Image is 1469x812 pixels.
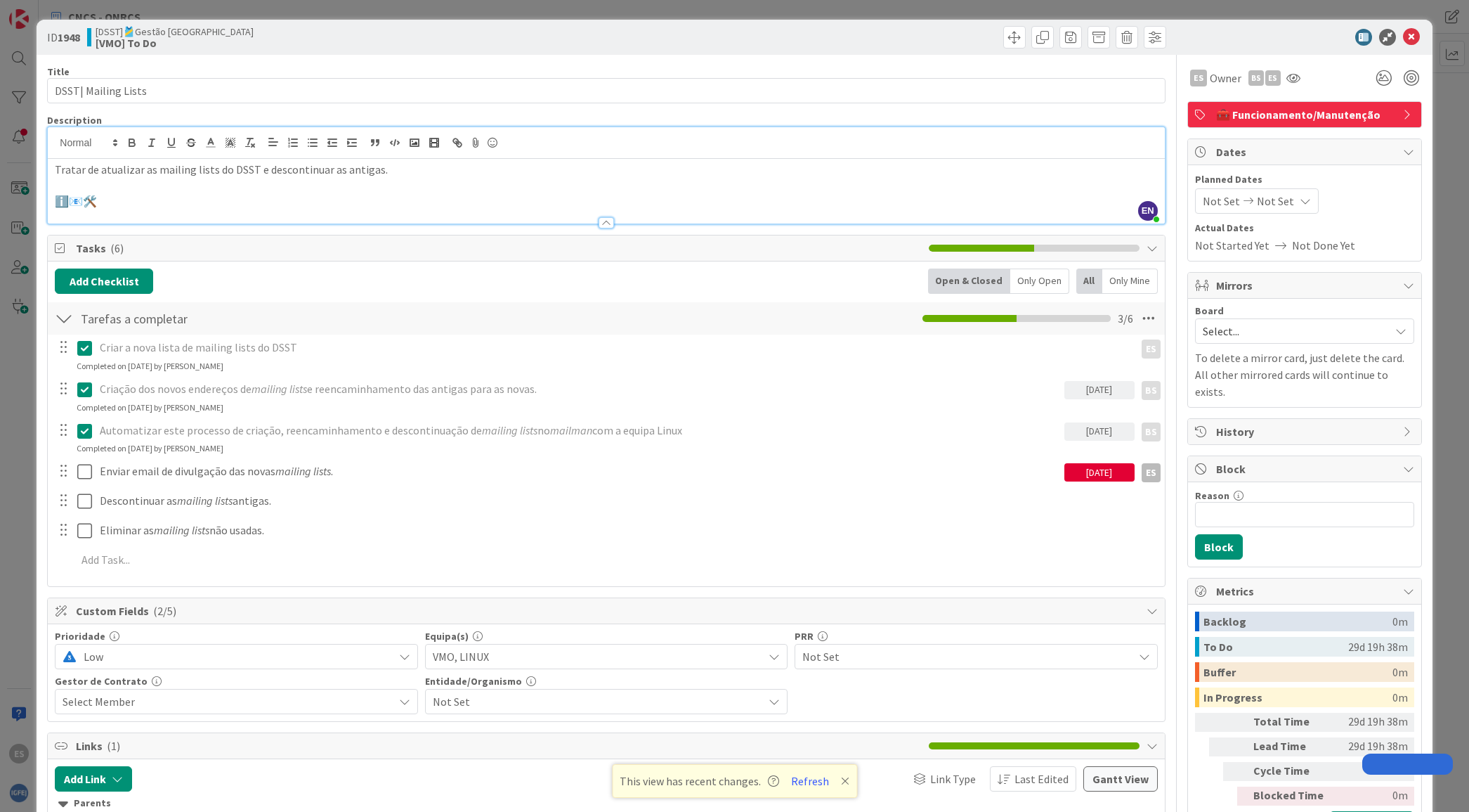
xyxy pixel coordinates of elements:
[96,37,254,49] b: [VMO] To Do
[107,739,120,753] span: ( 1 )
[47,29,80,46] span: ID
[1257,193,1294,210] span: Not Set
[55,631,417,641] div: Prioridade
[1216,143,1396,160] span: Dates
[153,604,176,618] span: ( 2/5 )
[1248,70,1264,86] div: BS
[620,773,779,790] span: This view has recent changes.
[1190,70,1207,86] div: ES
[928,269,1010,294] div: Open & Closed
[110,241,124,255] span: ( 6 )
[1195,237,1269,254] span: Not Started Yet
[795,631,1157,641] div: PRR
[425,676,788,686] div: Entidade/Organismo
[1392,688,1408,707] div: 0m
[96,26,254,37] span: [DSST]🎽Gestão [GEOGRAPHIC_DATA]
[1010,269,1069,294] div: Only Open
[100,493,1155,509] p: Descontinuar as antigas.
[1064,423,1135,441] div: [DATE]
[252,382,307,396] em: mailing lists
[1203,688,1392,707] div: In Progress
[1203,321,1383,341] span: Select...
[1265,70,1281,86] div: ES
[1253,787,1331,806] div: Blocked Time
[55,269,153,294] button: Add Checklist
[275,464,331,478] em: mailing lists
[1195,172,1414,187] span: Planned Dates
[58,30,80,44] b: 1948
[84,647,386,666] span: Low
[1210,70,1241,86] span: Owner
[1083,766,1158,792] button: Gantt View
[1142,340,1161,359] div: ES
[1203,662,1392,682] div: Buffer
[1336,762,1408,781] div: 0m
[1203,612,1392,631] div: Backlog
[1336,737,1408,756] div: 29d 19h 38m
[1348,637,1408,657] div: 29d 19h 38m
[1014,771,1069,787] span: Last Edited
[930,771,976,787] span: Link Type
[433,693,763,710] span: Not Set
[76,240,921,257] span: Tasks
[1203,193,1240,210] span: Not Set
[1216,583,1396,600] span: Metrics
[100,381,1059,397] p: Criação dos novos endereços de e reencaminhamento das antigas para as novas.
[1336,713,1408,732] div: 29d 19h 38m
[990,766,1076,792] button: Last Edited
[77,401,223,414] div: Completed on [DATE] by [PERSON_NAME]
[1195,306,1224,316] span: Board
[76,306,392,331] input: Add Checklist...
[425,631,788,641] div: Equipa(s)
[550,423,592,437] em: mailman
[1203,637,1348,657] div: To Do
[1253,713,1331,732] div: Total Time
[1292,237,1355,254] span: Not Done Yet
[1138,201,1158,221] span: EN
[177,494,233,508] em: mailing lists
[55,766,132,792] button: Add Link
[55,193,1157,210] p: ℹ️📧🛠️
[154,523,209,537] em: mailing lists
[1064,381,1135,399] div: [DATE]
[1064,463,1135,482] div: [DATE]
[1195,489,1229,502] label: Reason
[1216,277,1396,294] span: Mirrors
[1216,423,1396,440] span: History
[100,423,1059,439] p: Automatizar este processo de criação, reencaminhamento e descontinuação de no com a equipa Linux
[77,442,223,455] div: Completed on [DATE] by [PERSON_NAME]
[77,360,223,373] div: Completed on [DATE] by [PERSON_NAME]
[55,162,1157,178] p: Tratar de atualizar as mailing lists do DSST e descontinuar as antigas.
[55,676,417,686] div: Gestor de Contrato
[100,463,1059,479] p: Enviar email de divulgação das novas .
[1392,612,1408,631] div: 0m
[47,65,70,78] label: Title
[76,602,1139,619] span: Custom Fields
[1142,463,1161,482] div: ES
[1102,269,1158,294] div: Only Mine
[802,648,1132,665] span: Not Set
[1216,460,1396,477] span: Block
[1195,349,1414,400] p: To delete a mirror card, just delete the card. All other mirrored cards will continue to exists.
[58,796,1154,811] div: Parents
[786,772,834,790] button: Refresh
[1195,534,1243,560] button: Block
[1076,269,1102,294] div: All
[1392,662,1408,682] div: 0m
[1142,423,1161,442] div: BS
[1253,762,1331,781] div: Cycle Time
[1253,737,1331,756] div: Lead Time
[100,522,1155,539] p: Eliminar as não usadas.
[63,693,135,710] span: Select Member
[1118,310,1133,327] span: 3 / 6
[482,423,537,437] em: mailing lists
[1142,381,1161,400] div: BS
[47,114,102,127] span: Description
[76,737,921,754] span: Links
[433,648,763,665] span: VMO, LINUX
[47,78,1165,103] input: type card name here...
[100,340,1129,356] p: Criar a nova lista de mailing lists do DSST
[1216,106,1396,123] span: 🧰 Funcionamento/Manutenção
[1195,221,1414,236] span: Actual Dates
[1336,787,1408,806] div: 0m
